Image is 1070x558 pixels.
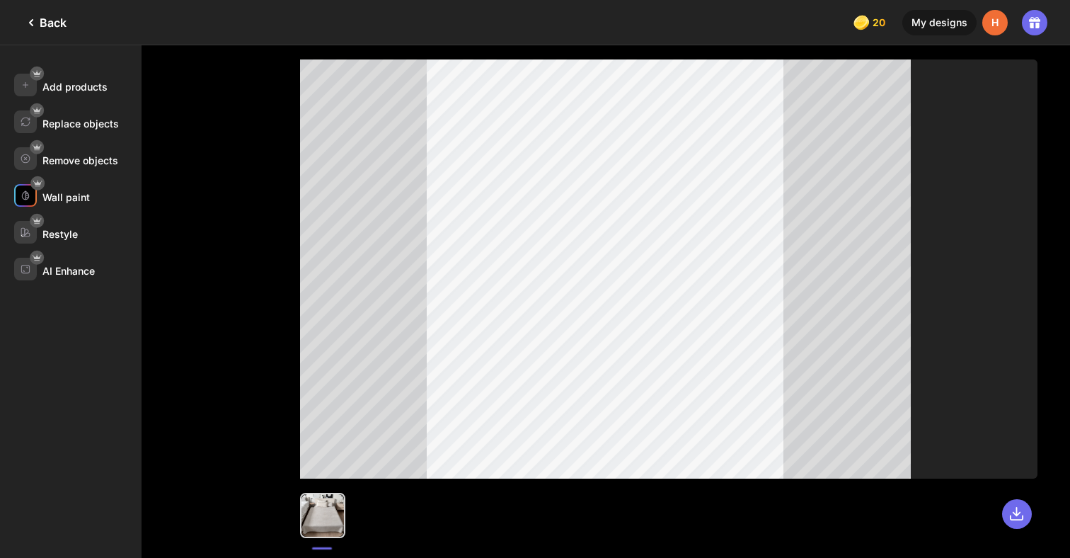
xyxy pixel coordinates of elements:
[23,14,67,31] div: Back
[42,118,119,130] div: Replace objects
[873,17,888,28] span: 20
[42,81,108,93] div: Add products
[42,228,78,240] div: Restyle
[982,10,1008,35] div: H
[42,265,95,277] div: AI Enhance
[42,154,118,166] div: Remove objects
[902,10,977,35] div: My designs
[42,191,90,203] div: Wall paint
